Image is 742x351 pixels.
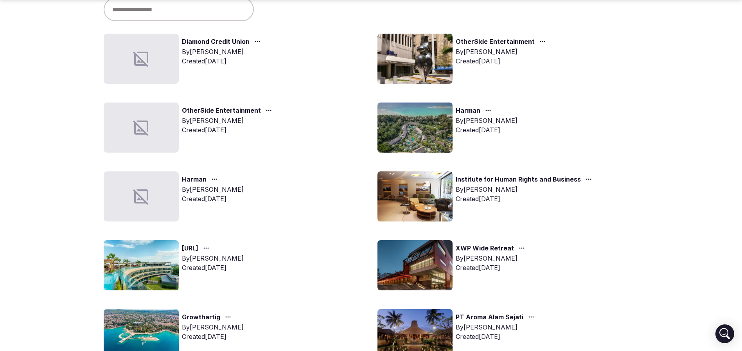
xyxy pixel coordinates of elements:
div: Created [DATE] [456,125,517,135]
a: Harman [182,175,207,185]
div: Created [DATE] [456,194,595,203]
a: OtherSide Entertainment [456,37,535,47]
div: By [PERSON_NAME] [182,116,275,125]
a: Institute for Human Rights and Business [456,175,581,185]
div: Created [DATE] [182,194,244,203]
div: By [PERSON_NAME] [456,185,595,194]
div: By [PERSON_NAME] [182,185,244,194]
img: Top retreat image for the retreat: Slang.ai [104,240,179,290]
div: Open Intercom Messenger [715,324,734,343]
div: By [PERSON_NAME] [456,47,549,56]
img: Top retreat image for the retreat: Harman [377,103,453,153]
div: Created [DATE] [182,125,275,135]
div: Created [DATE] [182,332,244,341]
div: Created [DATE] [182,56,264,66]
a: [URL] [182,243,198,254]
div: Created [DATE] [456,263,528,272]
a: PT Aroma Alam Sejati [456,312,523,322]
div: By [PERSON_NAME] [456,322,537,332]
a: OtherSide Entertainment [182,106,261,116]
a: Diamond Credit Union [182,37,250,47]
div: By [PERSON_NAME] [182,322,244,332]
div: By [PERSON_NAME] [456,116,517,125]
img: Top retreat image for the retreat: XWP Wide Retreat [377,240,453,290]
a: Harman [456,106,480,116]
div: By [PERSON_NAME] [182,47,264,56]
a: Growthartig [182,312,220,322]
img: Top retreat image for the retreat: OtherSide Entertainment [377,34,453,84]
img: Top retreat image for the retreat: Institute for Human Rights and Business [377,171,453,221]
a: XWP Wide Retreat [456,243,514,254]
div: Created [DATE] [182,263,244,272]
div: Created [DATE] [456,332,537,341]
div: By [PERSON_NAME] [456,254,528,263]
div: By [PERSON_NAME] [182,254,244,263]
div: Created [DATE] [456,56,549,66]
